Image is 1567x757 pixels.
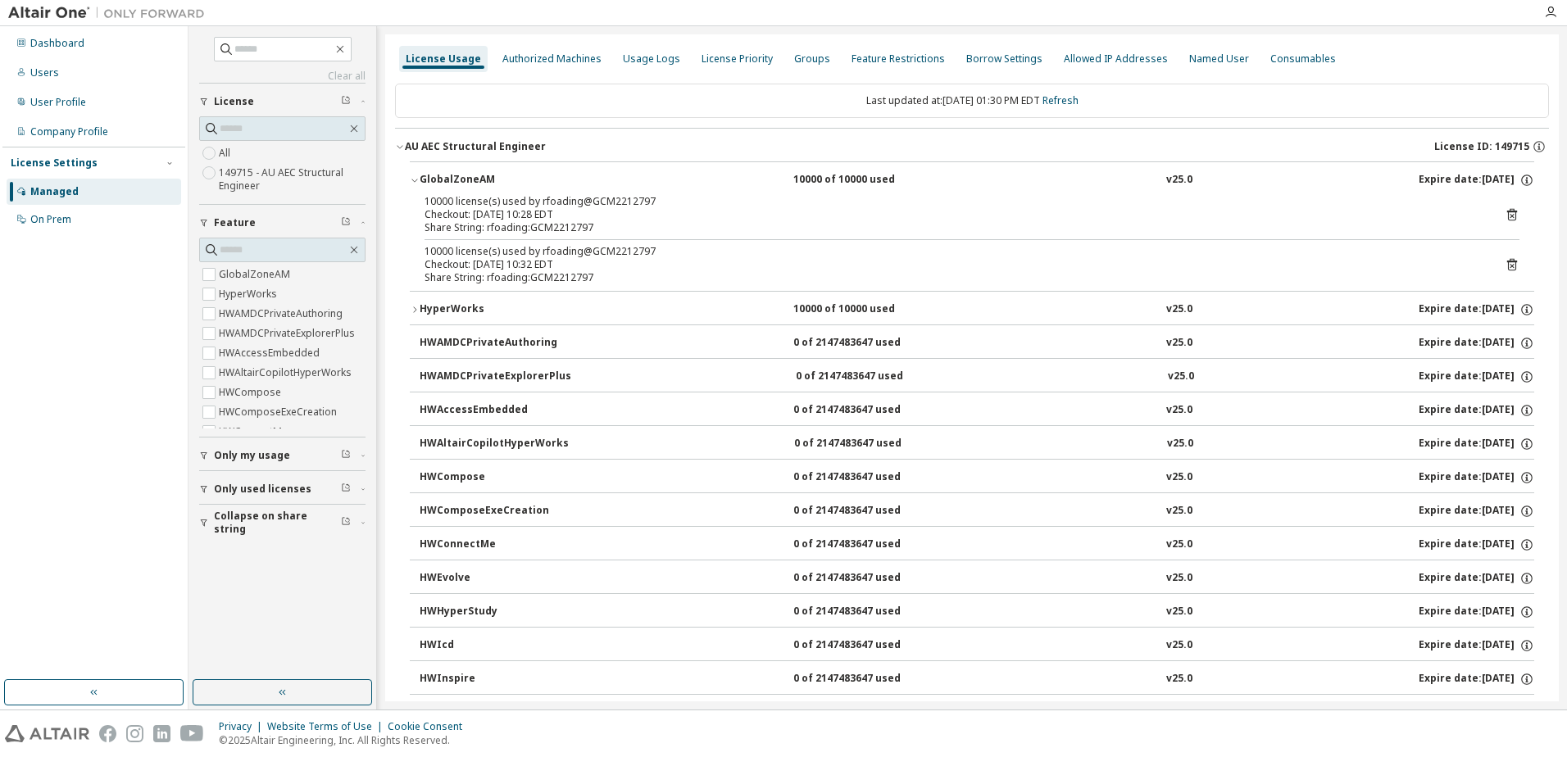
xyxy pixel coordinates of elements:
[180,725,204,742] img: youtube.svg
[1419,605,1534,619] div: Expire date: [DATE]
[11,156,98,170] div: License Settings
[420,537,567,552] div: HWConnectMe
[30,185,79,198] div: Managed
[1419,638,1534,653] div: Expire date: [DATE]
[1166,638,1192,653] div: v25.0
[219,363,355,383] label: HWAltairCopilotHyperWorks
[420,369,571,384] div: HWAMDCPrivateExplorerPlus
[794,52,830,66] div: Groups
[341,516,351,529] span: Clear filter
[1042,93,1079,107] a: Refresh
[219,383,284,402] label: HWCompose
[794,437,942,451] div: 0 of 2147483647 used
[966,52,1042,66] div: Borrow Settings
[341,449,351,462] span: Clear filter
[702,52,773,66] div: License Priority
[793,504,941,519] div: 0 of 2147483647 used
[420,594,1534,630] button: HWHyperStudy0 of 2147483647 usedv25.0Expire date:[DATE]
[793,672,941,687] div: 0 of 2147483647 used
[219,163,366,196] label: 149715 - AU AEC Structural Engineer
[1419,336,1534,351] div: Expire date: [DATE]
[420,325,1534,361] button: HWAMDCPrivateAuthoring0 of 2147483647 usedv25.0Expire date:[DATE]
[199,205,366,241] button: Feature
[1166,605,1192,619] div: v25.0
[30,66,59,79] div: Users
[420,504,567,519] div: HWComposeExeCreation
[420,470,567,485] div: HWCompose
[425,271,1480,284] div: Share String: rfoading:GCM2212797
[420,336,567,351] div: HWAMDCPrivateAuthoring
[199,505,366,541] button: Collapse on share string
[126,725,143,742] img: instagram.svg
[1167,437,1193,451] div: v25.0
[1419,470,1534,485] div: Expire date: [DATE]
[214,449,290,462] span: Only my usage
[410,162,1534,198] button: GlobalZoneAM10000 of 10000 usedv25.0Expire date:[DATE]
[1166,470,1192,485] div: v25.0
[219,143,234,163] label: All
[793,571,941,586] div: 0 of 2147483647 used
[793,302,941,317] div: 10000 of 10000 used
[1168,369,1194,384] div: v25.0
[420,403,567,418] div: HWAccessEmbedded
[1189,52,1249,66] div: Named User
[420,605,567,619] div: HWHyperStudy
[425,208,1480,221] div: Checkout: [DATE] 10:28 EDT
[219,720,267,733] div: Privacy
[219,304,346,324] label: HWAMDCPrivateAuthoring
[420,359,1534,395] button: HWAMDCPrivateExplorerPlus0 of 2147483647 usedv25.0Expire date:[DATE]
[199,70,366,83] a: Clear all
[420,460,1534,496] button: HWCompose0 of 2147483647 usedv25.0Expire date:[DATE]
[425,195,1480,208] div: 10000 license(s) used by rfoading@GCM2212797
[1166,571,1192,586] div: v25.0
[420,437,569,451] div: HWAltairCopilotHyperWorks
[1419,437,1534,451] div: Expire date: [DATE]
[1419,571,1534,586] div: Expire date: [DATE]
[1166,173,1192,188] div: v25.0
[1270,52,1336,66] div: Consumables
[395,84,1549,118] div: Last updated at: [DATE] 01:30 PM EDT
[99,725,116,742] img: facebook.svg
[420,493,1534,529] button: HWComposeExeCreation0 of 2147483647 usedv25.0Expire date:[DATE]
[406,52,481,66] div: License Usage
[214,483,311,496] span: Only used licenses
[199,437,366,474] button: Only my usage
[1166,504,1192,519] div: v25.0
[420,661,1534,697] button: HWInspire0 of 2147483647 usedv25.0Expire date:[DATE]
[793,470,941,485] div: 0 of 2147483647 used
[420,527,1534,563] button: HWConnectMe0 of 2147483647 usedv25.0Expire date:[DATE]
[219,343,323,363] label: HWAccessEmbedded
[219,324,358,343] label: HWAMDCPrivateExplorerPlus
[341,95,351,108] span: Clear filter
[341,483,351,496] span: Clear filter
[388,720,472,733] div: Cookie Consent
[199,84,366,120] button: License
[1166,336,1192,351] div: v25.0
[793,537,941,552] div: 0 of 2147483647 used
[214,95,254,108] span: License
[425,221,1480,234] div: Share String: rfoading:GCM2212797
[1166,403,1192,418] div: v25.0
[219,422,291,442] label: HWConnectMe
[420,638,567,653] div: HWIcd
[793,638,941,653] div: 0 of 2147483647 used
[425,245,1480,258] div: 10000 license(s) used by rfoading@GCM2212797
[425,258,1480,271] div: Checkout: [DATE] 10:32 EDT
[420,173,567,188] div: GlobalZoneAM
[8,5,213,21] img: Altair One
[219,284,280,304] label: HyperWorks
[1419,302,1534,317] div: Expire date: [DATE]
[502,52,602,66] div: Authorized Machines
[219,265,293,284] label: GlobalZoneAM
[214,216,256,229] span: Feature
[341,216,351,229] span: Clear filter
[199,471,366,507] button: Only used licenses
[793,605,941,619] div: 0 of 2147483647 used
[420,426,1534,462] button: HWAltairCopilotHyperWorks0 of 2147483647 usedv25.0Expire date:[DATE]
[30,125,108,138] div: Company Profile
[420,571,567,586] div: HWEvolve
[30,37,84,50] div: Dashboard
[420,560,1534,596] button: HWEvolve0 of 2147483647 usedv25.0Expire date:[DATE]
[219,733,472,747] p: © 2025 Altair Engineering, Inc. All Rights Reserved.
[214,510,341,536] span: Collapse on share string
